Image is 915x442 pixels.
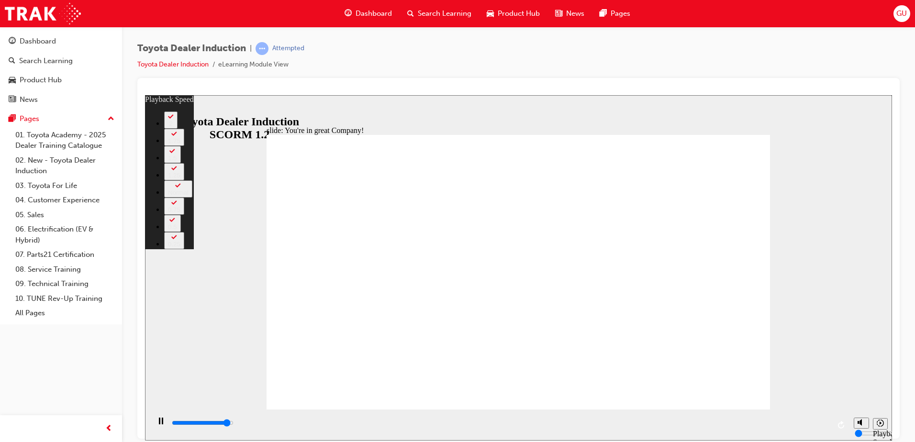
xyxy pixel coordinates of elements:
div: Dashboard [20,36,56,47]
button: Pages [4,110,118,128]
span: guage-icon [345,8,352,20]
a: 04. Customer Experience [11,193,118,208]
div: Attempted [272,44,304,53]
span: Dashboard [356,8,392,19]
div: Pages [20,113,39,124]
a: 02. New - Toyota Dealer Induction [11,153,118,178]
button: GU [893,5,910,22]
div: Product Hub [20,75,62,86]
div: playback controls [5,314,704,345]
a: search-iconSearch Learning [400,4,479,23]
li: eLearning Module View [218,59,289,70]
a: Toyota Dealer Induction [137,60,209,68]
button: Unmute (Ctrl+Alt+M) [709,322,724,333]
span: | [250,43,252,54]
span: news-icon [555,8,562,20]
div: 2 [23,25,29,32]
button: Pause (Ctrl+Alt+P) [5,322,21,338]
input: slide progress [27,324,89,331]
a: News [4,91,118,109]
a: news-iconNews [547,4,592,23]
span: guage-icon [9,37,16,46]
a: 08. Service Training [11,262,118,277]
span: Toyota Dealer Induction [137,43,246,54]
input: volume [710,334,771,342]
img: Trak [5,3,81,24]
span: search-icon [9,57,15,66]
button: Playback speed [728,323,743,334]
span: car-icon [9,76,16,85]
a: 10. TUNE Rev-Up Training [11,291,118,306]
span: Product Hub [498,8,540,19]
a: guage-iconDashboard [337,4,400,23]
button: 2 [19,16,33,33]
a: 03. Toyota For Life [11,178,118,193]
span: prev-icon [105,423,112,435]
span: news-icon [9,96,16,104]
span: car-icon [487,8,494,20]
span: Search Learning [418,8,471,19]
a: 05. Sales [11,208,118,222]
span: GU [896,8,907,19]
a: pages-iconPages [592,4,638,23]
a: Search Learning [4,52,118,70]
button: Replay (Ctrl+Alt+R) [690,323,704,337]
a: 09. Technical Training [11,276,118,291]
div: misc controls [704,314,742,345]
span: up-icon [108,113,114,125]
a: 07. Parts21 Certification [11,247,118,262]
div: Playback Speed [728,334,742,352]
span: learningRecordVerb_ATTEMPT-icon [256,42,268,55]
button: DashboardSearch LearningProduct HubNews [4,31,118,110]
span: News [566,8,584,19]
span: pages-icon [600,8,607,20]
a: Dashboard [4,33,118,50]
span: Pages [611,8,630,19]
a: 01. Toyota Academy - 2025 Dealer Training Catalogue [11,128,118,153]
a: All Pages [11,306,118,320]
a: car-iconProduct Hub [479,4,547,23]
a: Product Hub [4,71,118,89]
span: search-icon [407,8,414,20]
span: pages-icon [9,115,16,123]
div: Search Learning [19,55,73,66]
div: News [20,94,38,105]
a: 06. Electrification (EV & Hybrid) [11,222,118,247]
